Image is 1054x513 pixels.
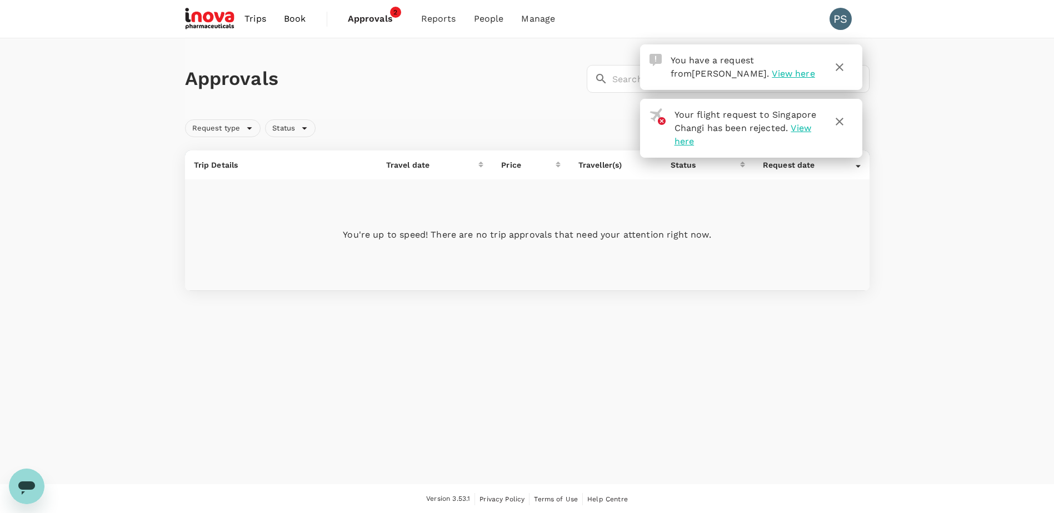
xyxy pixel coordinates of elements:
[185,67,582,90] h1: Approvals
[194,228,861,242] p: You're up to speed! There are no trip approvals that need your attention right now.
[612,65,870,93] input: Search by travellers, trips, or destination
[772,68,815,79] span: View here
[186,123,247,134] span: Request type
[479,493,524,505] a: Privacy Policy
[587,493,628,505] a: Help Centre
[194,159,368,170] p: Trip Details
[671,55,770,79] span: You have a request from .
[185,119,261,137] div: Request type
[671,159,740,170] div: Status
[534,493,578,505] a: Terms of Use
[474,12,504,26] span: People
[521,12,555,26] span: Manage
[692,68,767,79] span: [PERSON_NAME]
[534,495,578,503] span: Terms of Use
[763,159,856,170] div: Request date
[390,7,401,18] span: 2
[266,123,302,134] span: Status
[265,119,316,137] div: Status
[421,12,456,26] span: Reports
[244,12,266,26] span: Trips
[501,159,555,170] div: Price
[348,12,403,26] span: Approvals
[587,495,628,503] span: Help Centre
[578,159,653,170] p: Traveller(s)
[650,108,666,125] img: flight-rejected
[479,495,524,503] span: Privacy Policy
[185,7,236,31] img: iNova Pharmaceuticals
[284,12,306,26] span: Book
[650,54,662,66] img: Approval Request
[675,109,817,133] span: Your flight request to Singapore Changi has been rejected.
[830,8,852,30] div: PS
[426,494,470,505] span: Version 3.53.1
[386,159,479,170] div: Travel date
[9,469,44,504] iframe: Button to launch messaging window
